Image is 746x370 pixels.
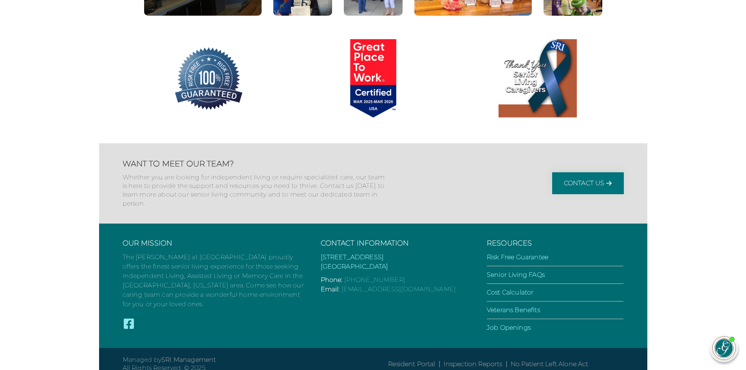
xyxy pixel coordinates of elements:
a: Risk Free Guarantee [487,253,548,261]
a: Senior Living FAQs [487,271,545,278]
a: 100% Risk Free Guarantee [126,39,291,120]
h3: Contact Information [321,239,471,248]
p: Whether you are looking for independent living or require specialized care, our team is here to p... [123,173,389,208]
a: [STREET_ADDRESS][GEOGRAPHIC_DATA] [321,253,388,270]
iframe: iframe [591,159,738,326]
img: avatar [713,337,735,359]
h2: Want to Meet Our Team? [123,159,389,168]
img: 100% Risk Free Guarantee [170,39,248,117]
a: Resident Portal [388,360,435,368]
a: Cost Calculator [487,289,533,296]
a: Thank You Senior Living Caregivers [455,39,620,120]
span: Email: [321,285,340,293]
a: Veterans Benefits [487,306,540,314]
a: [EMAIL_ADDRESS][DOMAIN_NAME] [341,285,456,293]
span: Phone: [321,276,343,283]
a: [PHONE_NUMBER] [344,276,405,283]
h3: Our Mission [123,239,305,248]
img: Great Place to Work [334,39,412,117]
a: Contact Us [552,172,624,194]
a: No Patient Left Alone Act [511,360,589,368]
img: Thank You Senior Living Caregivers [499,39,577,117]
p: The [PERSON_NAME] at [GEOGRAPHIC_DATA] proudly offers the finest senior living experience for tho... [123,253,305,309]
a: Job Openings [487,324,531,331]
a: SRI Management [161,356,216,363]
h3: Resources [487,239,624,248]
a: Great Place to Work [291,39,455,120]
a: Inspection Reports [444,360,502,368]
